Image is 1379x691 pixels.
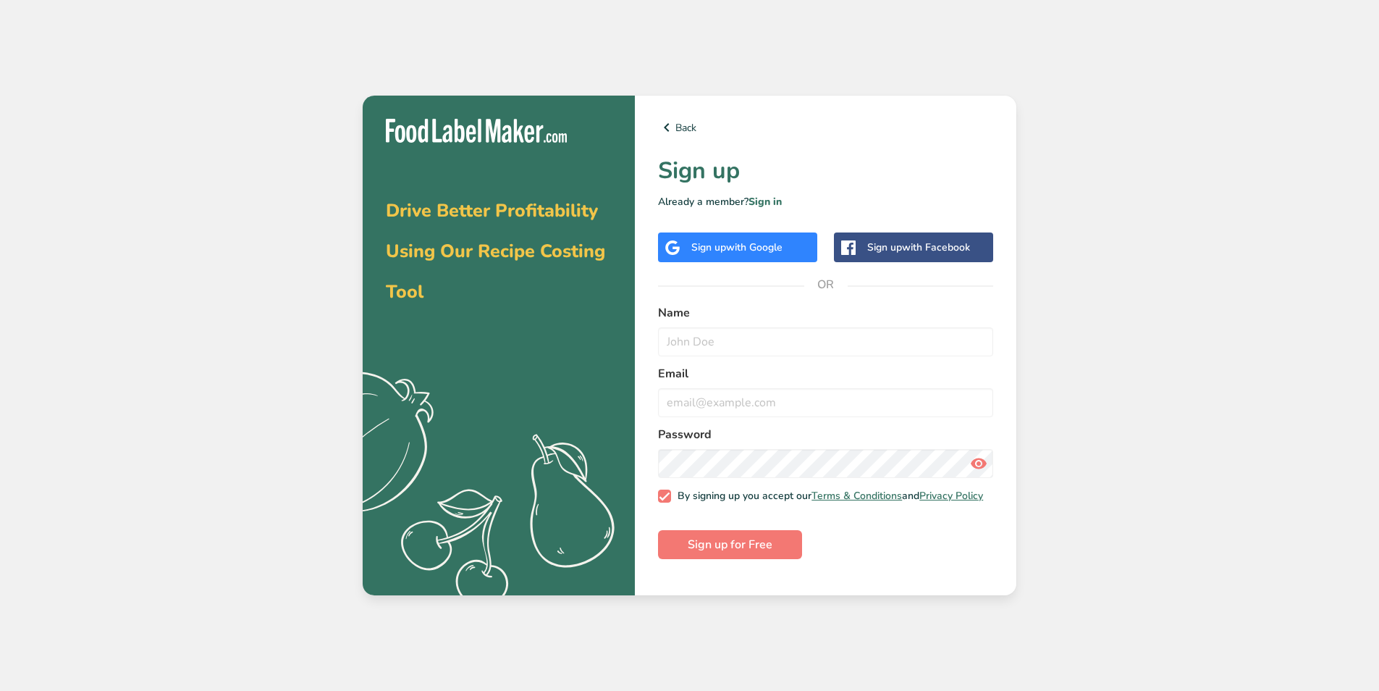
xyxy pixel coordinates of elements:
label: Name [658,304,993,322]
label: Email [658,365,993,382]
span: Sign up for Free [688,536,772,553]
p: Already a member? [658,194,993,209]
label: Password [658,426,993,443]
h1: Sign up [658,154,993,188]
span: with Facebook [902,240,970,254]
a: Sign in [748,195,782,209]
span: By signing up you accept our and [671,490,984,503]
div: Sign up [867,240,970,255]
input: John Doe [658,327,993,356]
a: Privacy Policy [919,489,983,503]
span: with Google [726,240,783,254]
img: Food Label Maker [386,119,567,143]
button: Sign up for Free [658,530,802,559]
a: Back [658,119,993,136]
span: Drive Better Profitability Using Our Recipe Costing Tool [386,198,605,304]
div: Sign up [691,240,783,255]
input: email@example.com [658,388,993,417]
a: Terms & Conditions [811,489,902,503]
span: OR [804,263,848,306]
